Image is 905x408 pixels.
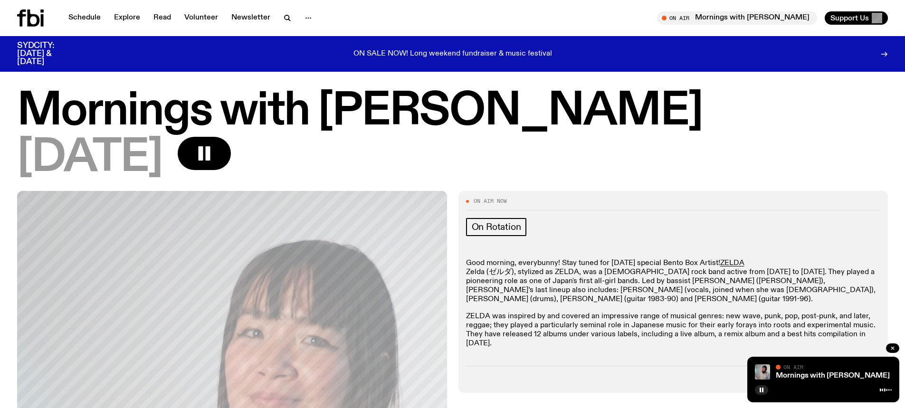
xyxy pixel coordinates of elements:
p: Good morning, everybunny! Stay tuned for [DATE] special Bento Box Artist! Zelda (ゼルダ), stylized a... [466,259,881,304]
h1: Mornings with [PERSON_NAME] [17,90,888,133]
span: [DATE] [17,137,162,180]
a: Explore [108,11,146,25]
span: On Rotation [472,222,521,232]
span: Support Us [830,14,869,22]
a: Read [148,11,177,25]
p: ON SALE NOW! Long weekend fundraiser & music festival [353,50,552,58]
a: Schedule [63,11,106,25]
a: Mornings with [PERSON_NAME] [776,372,890,380]
button: Support Us [825,11,888,25]
h3: SYDCITY: [DATE] & [DATE] [17,42,78,66]
a: Volunteer [179,11,224,25]
button: On AirMornings with [PERSON_NAME] [657,11,817,25]
span: On Air Now [474,199,507,204]
a: Newsletter [226,11,276,25]
span: On Air [783,364,803,370]
a: On Rotation [466,218,527,236]
a: ZELDA [720,259,744,267]
img: Kana Frazer is smiling at the camera with her head tilted slightly to her left. She wears big bla... [755,364,770,380]
p: ZELDA was inspired by and covered an impressive range of musical genres: new wave, punk, pop, pos... [466,312,881,349]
